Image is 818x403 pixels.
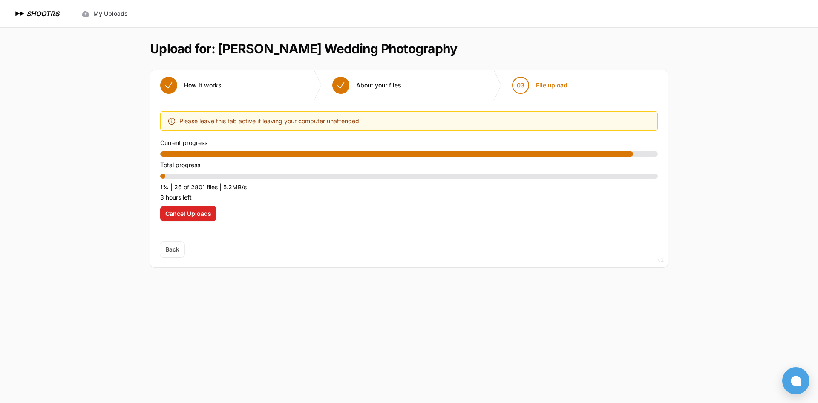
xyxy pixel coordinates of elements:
[160,192,658,203] p: 3 hours left
[165,209,211,218] span: Cancel Uploads
[502,70,578,101] button: 03 File upload
[93,9,128,18] span: My Uploads
[14,9,26,19] img: SHOOTRS
[160,138,658,148] p: Current progress
[322,70,412,101] button: About your files
[184,81,222,90] span: How it works
[658,255,664,265] div: v2
[14,9,59,19] a: SHOOTRS SHOOTRS
[536,81,567,90] span: File upload
[160,206,216,221] button: Cancel Uploads
[179,116,359,126] span: Please leave this tab active if leaving your computer unattended
[76,6,133,21] a: My Uploads
[782,367,809,394] button: Open chat window
[150,41,457,56] h1: Upload for: [PERSON_NAME] Wedding Photography
[160,160,658,170] p: Total progress
[150,70,232,101] button: How it works
[160,182,658,192] p: 1% | 26 of 2801 files | 5.2MB/s
[517,81,524,90] span: 03
[356,81,401,90] span: About your files
[26,9,59,19] h1: SHOOTRS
